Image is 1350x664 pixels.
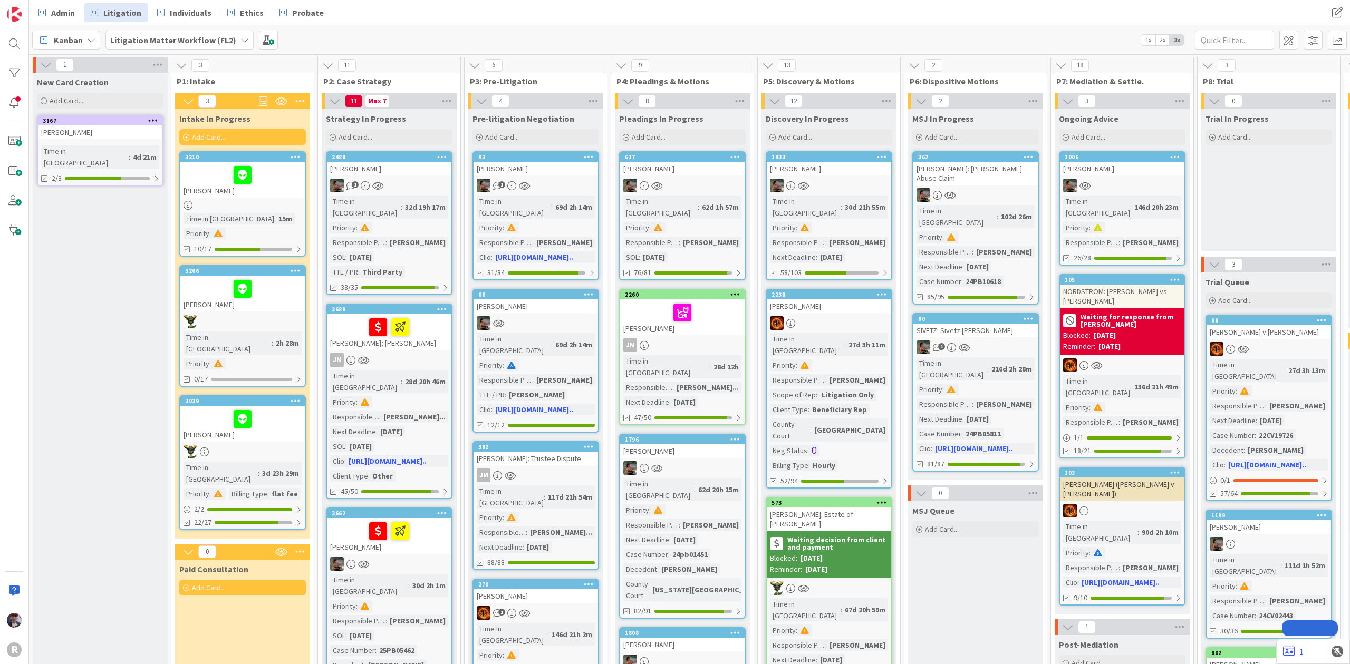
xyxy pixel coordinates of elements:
[272,337,273,349] span: :
[623,222,649,233] div: Priority
[1283,645,1304,658] a: 1
[194,243,211,255] span: 10/17
[240,6,264,19] span: Ethics
[191,59,209,72] span: 3
[534,237,595,248] div: [PERSON_NAME]
[772,291,891,298] div: 2238
[330,266,358,278] div: TTE / PR
[495,405,573,414] a: [URL][DOMAIN_NAME]..
[917,276,961,287] div: Case Number
[1063,196,1130,219] div: Time in [GEOGRAPHIC_DATA]
[327,162,451,175] div: [PERSON_NAME]
[620,628,745,638] div: 1808
[1228,460,1306,470] a: [URL][DOMAIN_NAME]..
[972,246,973,258] span: :
[767,152,891,175] div: 1933[PERSON_NAME]
[274,213,276,224] span: :
[327,152,451,175] div: 2488[PERSON_NAME]
[1207,316,1331,339] div: 99[PERSON_NAME] v [PERSON_NAME]
[780,267,802,278] span: 58/103
[474,316,598,330] div: MW
[1063,504,1077,517] img: TR
[477,179,490,192] img: MW
[623,179,637,192] img: MW
[620,179,745,192] div: MW
[330,251,345,263] div: SOL
[180,315,305,328] div: NC
[841,201,842,213] span: :
[323,76,447,86] span: P2: Case Strategy
[699,201,741,213] div: 62d 1h 57m
[38,116,162,139] div: 3167[PERSON_NAME]
[917,246,972,258] div: Responsible Paralegal
[927,291,944,302] span: 85/95
[180,266,305,311] div: 3206[PERSON_NAME]
[358,266,360,278] span: :
[52,173,62,184] span: 2/3
[477,251,491,263] div: Clio
[192,583,226,592] span: Add Card...
[7,7,22,22] img: Visit kanbanzone.com
[180,445,305,458] div: NC
[623,196,698,219] div: Time in [GEOGRAPHIC_DATA]
[43,117,162,124] div: 3167
[620,162,745,175] div: [PERSON_NAME]
[623,237,679,248] div: Responsible Paralegal
[326,113,406,124] span: Strategy In Progress
[917,205,997,228] div: Time in [GEOGRAPHIC_DATA]
[330,222,356,233] div: Priority
[632,132,666,142] span: Add Card...
[327,509,451,554] div: 2662[PERSON_NAME]
[472,113,574,124] span: Pre-litigation Negotiation
[185,267,305,275] div: 3206
[1074,252,1091,263] span: 26/28
[477,222,503,233] div: Priority
[1218,59,1236,72] span: 3
[770,316,784,330] img: TR
[1063,179,1077,192] img: MW
[1060,152,1184,162] div: 1006
[925,524,959,534] span: Add Card...
[341,282,358,293] span: 33/35
[1120,237,1181,248] div: [PERSON_NAME]
[1207,342,1331,356] div: TR
[963,276,1004,287] div: 24PB10618
[474,152,598,175] div: 93[PERSON_NAME]
[770,179,784,192] img: MW
[625,291,745,298] div: 2260
[470,76,594,86] span: P3: Pre-Litigation
[474,162,598,175] div: [PERSON_NAME]
[1078,95,1096,108] span: 3
[698,201,699,213] span: :
[110,35,236,45] b: Litigation Matter Workflow (FL2)
[50,96,83,105] span: Add Card...
[474,442,598,465] div: 382[PERSON_NAME]: Trustee Dispute
[180,396,305,442] div: 3039[PERSON_NAME]
[330,237,385,248] div: Responsible Paralegal
[170,6,211,19] span: Individuals
[1060,358,1184,372] div: TR
[1207,325,1331,339] div: [PERSON_NAME] v [PERSON_NAME]
[770,222,796,233] div: Priority
[1130,201,1132,213] span: :
[817,251,845,263] div: [DATE]
[491,251,493,263] span: :
[368,99,387,104] div: Max 7
[327,152,451,162] div: 2488
[631,59,649,72] span: 9
[770,251,816,263] div: Next Deadline
[360,266,405,278] div: Third Party
[184,445,197,458] img: NC
[180,266,305,276] div: 3206
[680,237,741,248] div: [PERSON_NAME]
[796,222,797,233] span: :
[1060,468,1184,501] div: 103[PERSON_NAME] ([PERSON_NAME] v [PERSON_NAME])
[491,95,509,108] span: 4
[1203,76,1327,86] span: P8: Trial
[330,557,344,571] img: MW
[273,3,330,22] a: Probate
[620,435,745,444] div: 1796
[620,152,745,175] div: 617[PERSON_NAME]
[1072,132,1105,142] span: Add Card...
[942,231,944,243] span: :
